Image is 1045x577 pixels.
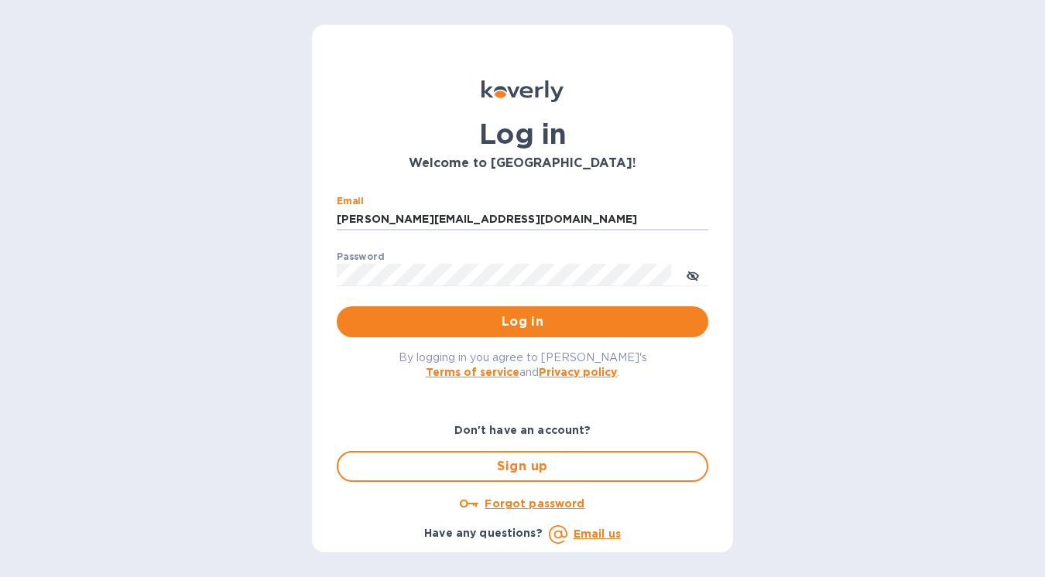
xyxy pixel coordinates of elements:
[337,306,708,337] button: Log in
[337,118,708,150] h1: Log in
[337,252,384,261] label: Password
[481,80,564,102] img: Koverly
[337,196,364,206] label: Email
[399,351,647,378] span: By logging in you agree to [PERSON_NAME]'s and .
[574,527,621,540] a: Email us
[454,424,591,436] b: Don't have an account?
[426,366,519,378] a: Terms of service
[337,156,708,171] h3: Welcome to [GEOGRAPHIC_DATA]!
[485,497,584,510] u: Forgot password
[539,366,617,378] a: Privacy policy
[337,208,708,231] input: Enter email address
[424,527,543,539] b: Have any questions?
[349,312,696,331] span: Log in
[337,451,708,482] button: Sign up
[351,457,694,476] span: Sign up
[677,259,708,290] button: toggle password visibility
